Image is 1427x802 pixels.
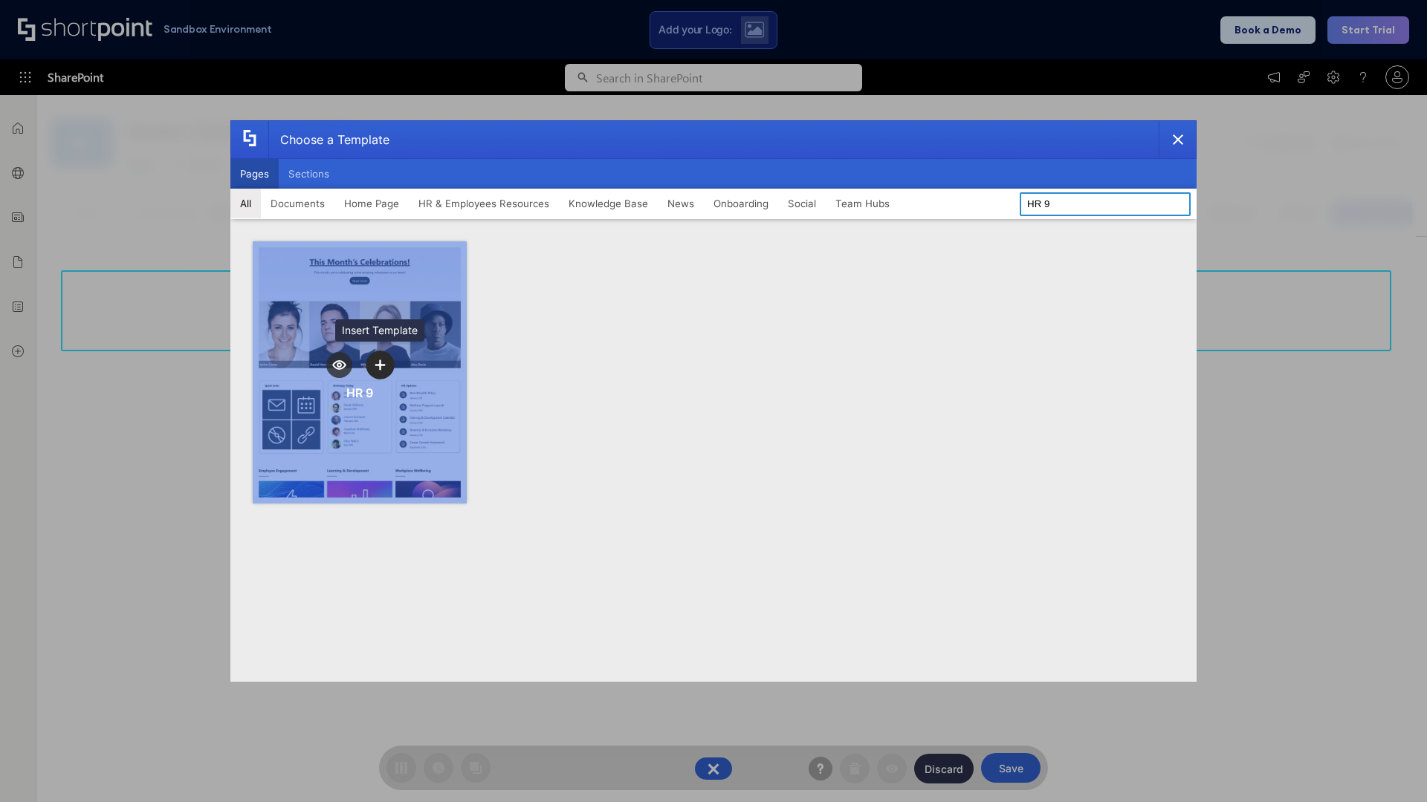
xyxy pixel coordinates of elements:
[230,120,1197,682] div: template selector
[1353,731,1427,802] iframe: Chat Widget
[658,189,704,218] button: News
[778,189,826,218] button: Social
[826,189,899,218] button: Team Hubs
[704,189,778,218] button: Onboarding
[261,189,334,218] button: Documents
[279,159,339,189] button: Sections
[230,159,279,189] button: Pages
[409,189,559,218] button: HR & Employees Resources
[559,189,658,218] button: Knowledge Base
[1020,192,1191,216] input: Search
[230,189,261,218] button: All
[334,189,409,218] button: Home Page
[268,121,389,158] div: Choose a Template
[346,385,373,400] div: HR 9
